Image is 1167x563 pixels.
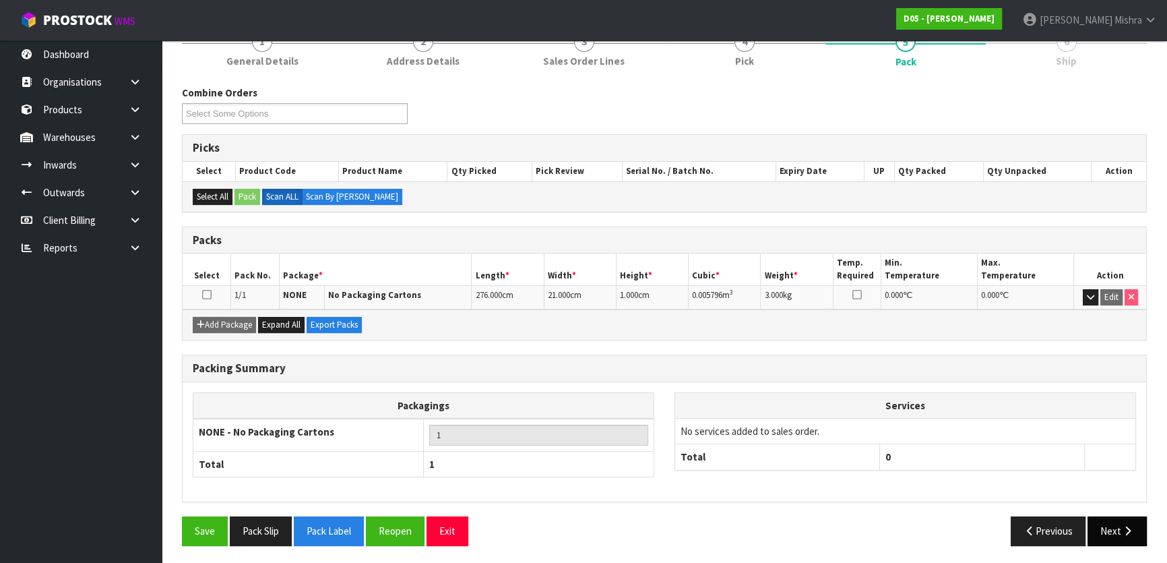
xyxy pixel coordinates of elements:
[1114,13,1142,26] span: Mishra
[115,15,135,28] small: WMS
[252,32,272,52] span: 1
[279,254,472,285] th: Package
[532,162,623,181] th: Pick Review
[764,289,782,301] span: 3.000
[182,86,257,100] label: Combine Orders
[193,392,654,419] th: Packagings
[283,289,307,301] strong: NONE
[183,254,231,285] th: Select
[574,32,594,52] span: 3
[429,458,435,471] span: 1
[328,289,421,301] strong: No Packaging Cartons
[689,286,761,309] td: m
[472,254,544,285] th: Length
[231,254,280,285] th: Pack No.
[1091,162,1146,181] th: Action
[895,32,916,52] span: 5
[234,189,260,205] button: Pack
[1040,13,1112,26] span: [PERSON_NAME]
[193,234,1136,247] h3: Packs
[307,317,362,333] button: Export Packs
[193,142,1136,154] h3: Picks
[193,189,232,205] button: Select All
[984,162,1092,181] th: Qty Unpacked
[20,11,37,28] img: cube-alt.png
[226,54,298,68] span: General Details
[427,516,468,545] button: Exit
[864,162,894,181] th: UP
[302,189,402,205] label: Scan By [PERSON_NAME]
[43,11,112,29] span: ProStock
[475,289,501,301] span: 276.000
[258,317,305,333] button: Expand All
[234,289,246,301] span: 1/1
[183,162,235,181] th: Select
[1056,32,1077,52] span: 6
[193,451,424,477] th: Total
[885,450,891,463] span: 0
[1100,289,1123,305] button: Edit
[447,162,532,181] th: Qty Picked
[193,317,256,333] button: Add Package
[978,254,1074,285] th: Max. Temperature
[734,32,755,52] span: 4
[881,286,978,309] td: ℃
[675,393,1135,419] th: Services
[735,54,754,68] span: Pick
[544,286,616,309] td: cm
[978,286,1074,309] td: ℃
[692,289,722,301] span: 0.005796
[675,444,880,470] th: Total
[199,425,334,438] strong: NONE - No Packaging Cartons
[339,162,447,181] th: Product Name
[1087,516,1147,545] button: Next
[885,289,903,301] span: 0.000
[881,254,978,285] th: Min. Temperature
[896,8,1002,30] a: D05 - [PERSON_NAME]
[981,289,999,301] span: 0.000
[472,286,544,309] td: cm
[294,516,364,545] button: Pack Label
[623,162,776,181] th: Serial No. / Batch No.
[675,418,1135,444] td: No services added to sales order.
[182,516,228,545] button: Save
[230,516,292,545] button: Pack Slip
[182,76,1147,556] span: Pack
[1011,516,1086,545] button: Previous
[235,162,338,181] th: Product Code
[833,254,881,285] th: Temp. Required
[193,362,1136,375] h3: Packing Summary
[413,32,433,52] span: 2
[544,254,616,285] th: Width
[1074,254,1146,285] th: Action
[387,54,460,68] span: Address Details
[366,516,424,545] button: Reopen
[262,319,301,330] span: Expand All
[730,288,733,297] sup: 3
[548,289,570,301] span: 21.000
[1056,54,1077,68] span: Ship
[543,54,625,68] span: Sales Order Lines
[620,289,638,301] span: 1.000
[904,13,995,24] strong: D05 - [PERSON_NAME]
[761,254,833,285] th: Weight
[689,254,761,285] th: Cubic
[262,189,303,205] label: Scan ALL
[894,162,983,181] th: Qty Packed
[895,55,916,69] span: Pack
[616,254,688,285] th: Height
[761,286,833,309] td: kg
[616,286,688,309] td: cm
[776,162,864,181] th: Expiry Date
